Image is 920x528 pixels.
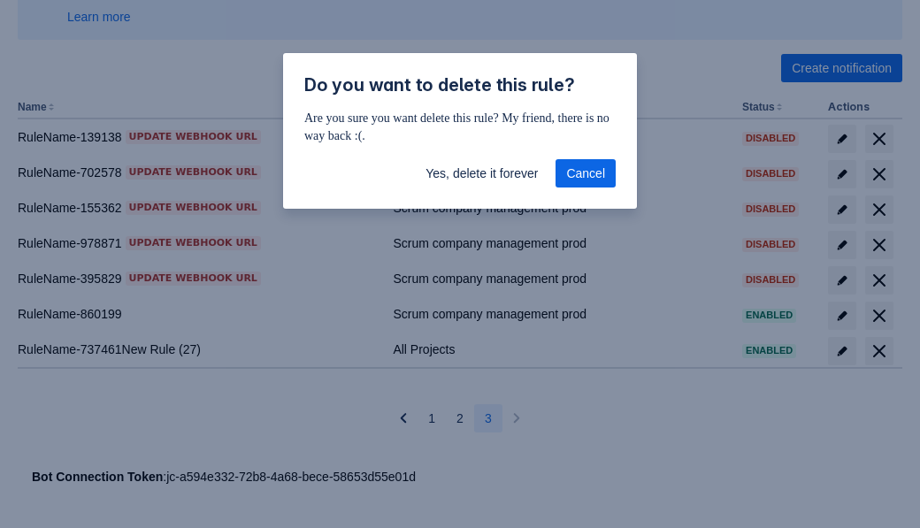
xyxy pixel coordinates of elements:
[556,159,616,187] button: Cancel
[304,74,575,96] span: Do you want to delete this rule?
[425,159,538,187] span: Yes, delete it forever
[415,159,548,187] button: Yes, delete it forever
[304,110,616,145] p: Are you sure you want delete this rule? My friend, there is no way back :(.
[566,159,605,187] span: Cancel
